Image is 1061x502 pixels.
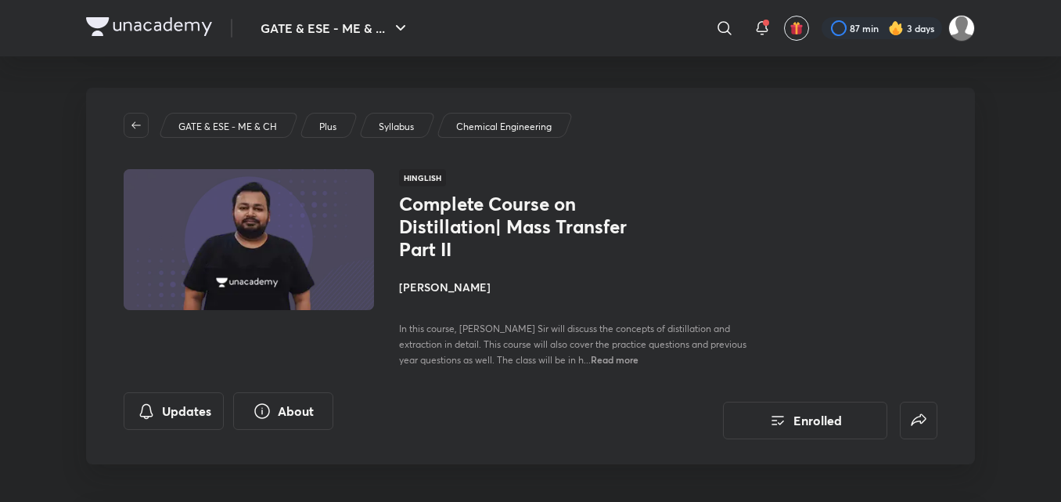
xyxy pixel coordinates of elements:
[176,120,280,134] a: GATE & ESE - ME & CH
[900,402,937,439] button: false
[121,168,376,312] img: Thumbnail
[399,323,746,366] span: In this course, [PERSON_NAME] Sir will discuss the concepts of distillation and extraction in det...
[399,193,655,260] h1: Complete Course on Distillation| Mass Transfer Part II
[233,392,333,430] button: About
[591,353,638,366] span: Read more
[379,120,414,134] p: Syllabus
[399,279,750,295] h4: [PERSON_NAME]
[319,120,336,134] p: Plus
[784,16,809,41] button: avatar
[317,120,340,134] a: Plus
[723,402,887,439] button: Enrolled
[251,13,419,44] button: GATE & ESE - ME & ...
[888,20,904,36] img: streak
[86,17,212,36] img: Company Logo
[178,120,277,134] p: GATE & ESE - ME & CH
[454,120,555,134] a: Chemical Engineering
[789,21,804,35] img: avatar
[948,15,975,42] img: pradhap B
[86,17,212,40] a: Company Logo
[124,392,224,430] button: Updates
[456,120,552,134] p: Chemical Engineering
[399,169,446,186] span: Hinglish
[376,120,417,134] a: Syllabus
